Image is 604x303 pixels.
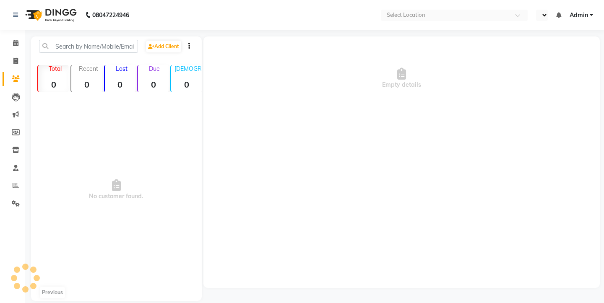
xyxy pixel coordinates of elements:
p: Lost [108,65,135,73]
div: Select Location [387,11,425,19]
img: logo [21,3,79,27]
strong: 0 [138,79,169,90]
p: Recent [75,65,102,73]
p: Total [42,65,69,73]
span: Admin [570,11,588,20]
a: Add Client [146,41,181,52]
strong: 0 [38,79,69,90]
p: [DEMOGRAPHIC_DATA] [174,65,202,73]
b: 08047224946 [92,3,129,27]
p: Due [140,65,169,73]
strong: 0 [105,79,135,90]
div: Empty details [203,36,600,120]
input: Search by Name/Mobile/Email/Code [39,40,138,53]
strong: 0 [171,79,202,90]
strong: 0 [71,79,102,90]
span: No customer found. [31,96,202,284]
